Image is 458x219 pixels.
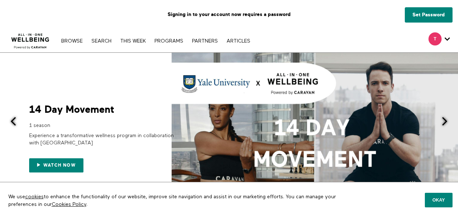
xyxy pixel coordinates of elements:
a: Set Password [405,7,453,23]
a: Cookies Policy [52,202,86,207]
p: Signing in to your account now requires a password [5,5,453,24]
a: PROGRAMS [151,39,187,44]
div: Secondary [423,29,455,52]
button: Okay [425,193,453,207]
img: CARAVAN [8,28,52,50]
p: We use to enhance the functionality of our website, improve site navigation and assist in our mar... [3,188,359,214]
a: PARTNERS [188,39,222,44]
a: THIS WEEK [117,39,149,44]
nav: Primary [58,37,254,44]
a: ARTICLES [223,39,254,44]
a: Browse [58,39,86,44]
a: Search [88,39,115,44]
a: cookies [25,194,44,199]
